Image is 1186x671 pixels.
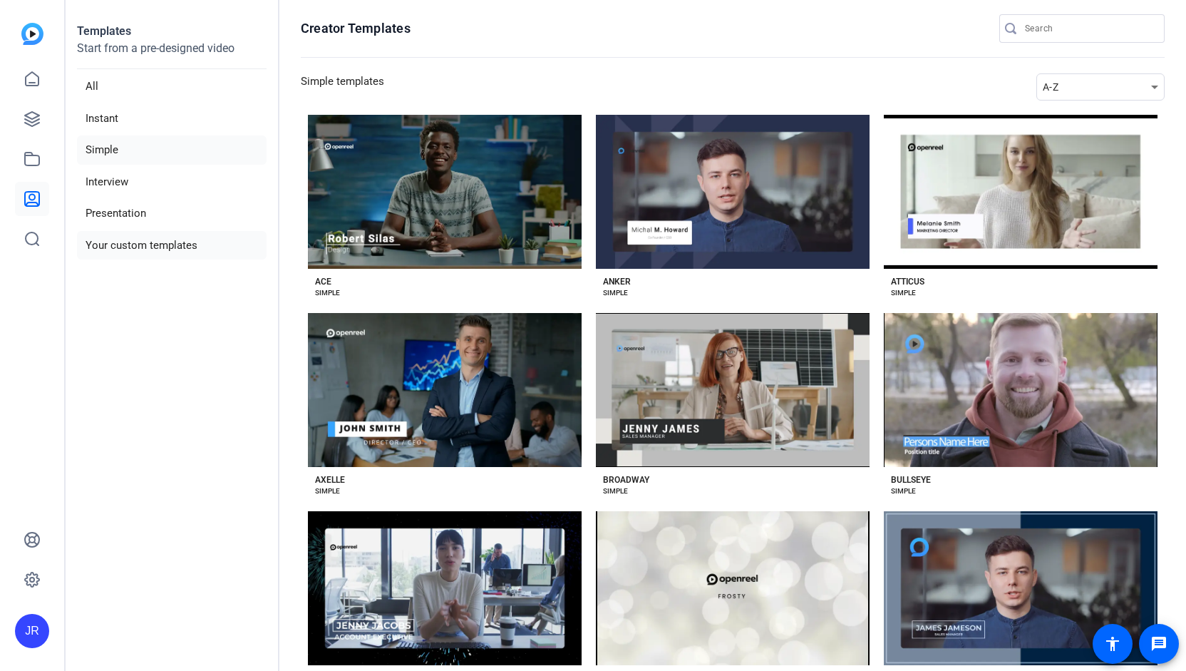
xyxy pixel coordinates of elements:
div: JR [15,614,49,648]
li: All [77,72,267,101]
button: Template image [596,313,870,467]
button: Template image [308,115,582,269]
button: Template image [596,115,870,269]
li: Presentation [77,199,267,228]
div: ACE [315,276,331,287]
div: AXELLE [315,474,345,486]
li: Simple [77,135,267,165]
button: Template image [308,511,582,665]
div: SIMPLE [315,287,340,299]
h3: Simple templates [301,73,384,101]
div: BULLSEYE [891,474,931,486]
button: Template image [884,313,1157,467]
div: BROADWAY [603,474,649,486]
div: ATTICUS [891,276,924,287]
button: Template image [308,313,582,467]
button: Template image [884,511,1157,665]
li: Your custom templates [77,231,267,260]
div: SIMPLE [603,287,628,299]
strong: Templates [77,24,131,38]
mat-icon: message [1150,635,1167,652]
div: SIMPLE [603,486,628,497]
li: Interview [77,168,267,197]
div: ANKER [603,276,631,287]
mat-icon: accessibility [1104,635,1121,652]
img: blue-gradient.svg [21,23,43,45]
div: SIMPLE [891,287,916,299]
span: A-Z [1043,81,1058,93]
div: SIMPLE [315,486,340,497]
div: SIMPLE [891,486,916,497]
input: Search [1025,20,1153,37]
h1: Creator Templates [301,20,411,37]
li: Instant [77,104,267,133]
p: Start from a pre-designed video [77,40,267,69]
button: Template image [596,511,870,665]
button: Template image [884,115,1157,269]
